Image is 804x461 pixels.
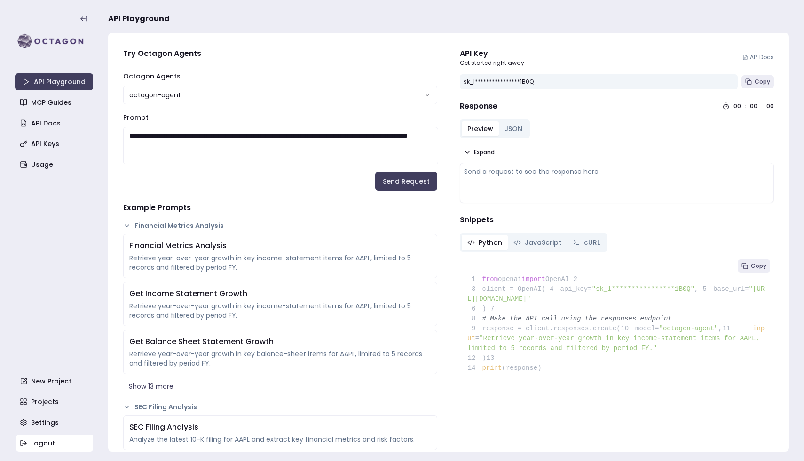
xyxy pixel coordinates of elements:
[460,48,524,59] div: API Key
[467,353,482,363] span: 12
[486,353,501,363] span: 13
[742,54,774,61] a: API Docs
[722,324,737,334] span: 11
[464,167,770,176] div: Send a request to see the response here.
[16,373,94,390] a: New Project
[766,102,774,110] div: 00
[16,414,94,431] a: Settings
[123,202,437,213] h4: Example Prompts
[761,102,763,110] div: :
[486,304,501,314] span: 7
[16,393,94,410] a: Projects
[467,305,486,313] span: )
[733,102,741,110] div: 00
[635,325,659,332] span: model=
[467,354,486,362] span: )
[16,435,94,452] a: Logout
[738,259,770,273] button: Copy
[108,13,170,24] span: API Playground
[698,284,713,294] span: 5
[621,324,636,334] span: 10
[123,48,437,59] h4: Try Octagon Agents
[129,288,431,299] div: Get Income Statement Growth
[123,113,149,122] label: Prompt
[129,253,431,272] div: Retrieve year-over-year growth in key income-statement items for AAPL, limited to 5 records and f...
[525,238,561,247] span: JavaScript
[467,284,482,294] span: 3
[16,94,94,111] a: MCP Guides
[502,364,542,372] span: (response)
[460,101,497,112] h4: Response
[123,221,437,230] button: Financial Metrics Analysis
[741,75,774,88] button: Copy
[659,325,718,332] span: "octagon-agent"
[482,275,498,283] span: from
[499,121,528,136] button: JSON
[375,172,437,191] button: Send Request
[745,102,746,110] div: :
[467,335,764,352] span: "Retrieve year-over-year growth in key income-statement items for AAPL, limited to 5 records and ...
[462,121,499,136] button: Preview
[522,275,545,283] span: import
[467,314,482,324] span: 8
[482,315,672,322] span: # Make the API call using the responses endpoint
[15,73,93,90] a: API Playground
[129,301,431,320] div: Retrieve year-over-year growth in key income-statement items for AAPL, limited to 5 records and f...
[560,285,591,293] span: api_key=
[467,363,482,373] span: 14
[123,402,437,412] button: SEC Filing Analysis
[460,146,498,159] button: Expand
[129,349,431,368] div: Retrieve year-over-year growth in key balance-sheet items for AAPL, limited to 5 records and filt...
[694,285,698,293] span: ,
[498,275,521,283] span: openai
[129,435,431,444] div: Analyze the latest 10-K filing for AAPL and extract key financial metrics and risk factors.
[474,148,495,156] span: Expand
[545,275,569,283] span: OpenAI
[15,32,93,51] img: logo-rect-yK7x_WSZ.svg
[460,59,524,67] p: Get started right away
[479,238,502,247] span: Python
[482,364,502,372] span: print
[16,135,94,152] a: API Keys
[467,285,545,293] span: client = OpenAI(
[129,240,431,251] div: Financial Metrics Analysis
[467,274,482,284] span: 1
[460,214,774,226] h4: Snippets
[467,324,482,334] span: 9
[584,238,600,247] span: cURL
[129,422,431,433] div: SEC Filing Analysis
[755,78,770,86] span: Copy
[16,115,94,132] a: API Docs
[129,336,431,347] div: Get Balance Sheet Statement Growth
[16,156,94,173] a: Usage
[467,304,482,314] span: 6
[713,285,749,293] span: base_url=
[475,335,479,342] span: =
[751,262,766,270] span: Copy
[569,274,584,284] span: 2
[718,325,722,332] span: ,
[123,378,437,395] button: Show 13 more
[750,102,757,110] div: 00
[467,325,621,332] span: response = client.responses.create(
[545,284,560,294] span: 4
[123,71,181,81] label: Octagon Agents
